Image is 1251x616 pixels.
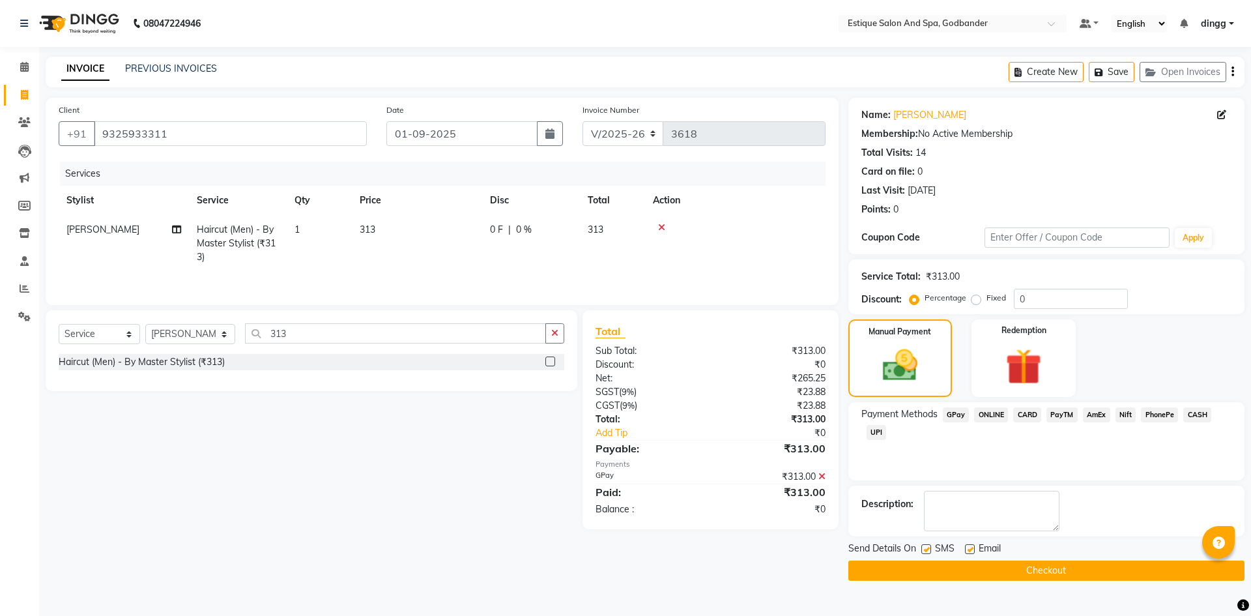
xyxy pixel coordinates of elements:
input: Enter Offer / Coupon Code [985,227,1170,248]
div: ( ) [586,385,710,399]
button: +91 [59,121,95,146]
div: GPay [586,470,710,484]
span: 313 [588,224,603,235]
div: ₹23.88 [710,399,835,413]
th: Stylist [59,186,189,215]
th: Service [189,186,287,215]
div: Card on file: [861,165,915,179]
span: PhonePe [1141,407,1178,422]
div: ₹0 [731,426,835,440]
div: ₹313.00 [710,484,835,500]
th: Action [645,186,826,215]
div: Discount: [586,358,710,372]
span: CARD [1013,407,1041,422]
div: [DATE] [908,184,936,198]
div: Service Total: [861,270,921,284]
div: ₹313.00 [710,344,835,358]
div: Last Visit: [861,184,905,198]
span: UPI [867,425,887,440]
label: Fixed [986,292,1006,304]
span: PayTM [1046,407,1078,422]
div: Haircut (Men) - By Master Stylist (₹313) [59,355,225,369]
span: CGST [596,400,620,411]
span: | [508,223,511,237]
span: Email [979,542,1001,558]
div: Payments [596,459,826,470]
span: dingg [1201,17,1226,31]
div: Sub Total: [586,344,710,358]
span: 0 F [490,223,503,237]
span: Payment Methods [861,407,938,421]
div: ₹265.25 [710,372,835,385]
label: Invoice Number [582,104,639,116]
img: _cash.svg [872,345,928,385]
button: Save [1089,62,1134,82]
label: Manual Payment [869,326,931,338]
a: Add Tip [586,426,731,440]
span: 313 [360,224,375,235]
div: Coupon Code [861,231,985,244]
span: Haircut (Men) - By Master Stylist (₹313) [197,224,276,263]
span: SGST [596,386,619,398]
div: Discount: [861,293,902,306]
div: ₹0 [710,503,835,516]
button: Open Invoices [1140,62,1226,82]
span: 9% [622,387,634,397]
div: 0 [893,203,899,216]
span: 0 % [516,223,532,237]
th: Disc [482,186,580,215]
span: Nift [1115,407,1136,422]
div: Net: [586,372,710,385]
b: 08047224946 [143,5,201,42]
div: ₹313.00 [926,270,960,284]
span: Total [596,325,625,338]
a: PREVIOUS INVOICES [125,63,217,74]
div: Description: [861,497,913,511]
iframe: chat widget [1196,564,1238,603]
span: 9% [622,400,635,411]
div: Paid: [586,484,710,500]
button: Create New [1009,62,1084,82]
input: Search by Name/Mobile/Email/Code [94,121,367,146]
button: Checkout [848,561,1244,581]
div: ₹313.00 [710,413,835,426]
div: ₹313.00 [710,441,835,456]
span: SMS [935,542,955,558]
div: Total: [586,413,710,426]
span: [PERSON_NAME] [66,224,139,235]
div: Services [60,162,835,186]
div: 0 [917,165,923,179]
label: Redemption [1001,325,1046,336]
span: 1 [295,224,300,235]
input: Search or Scan [245,323,546,344]
div: 14 [915,146,926,160]
span: GPay [943,407,970,422]
label: Client [59,104,79,116]
div: Balance : [586,503,710,516]
button: Apply [1175,228,1212,248]
span: ONLINE [974,407,1008,422]
img: logo [33,5,122,42]
div: No Active Membership [861,127,1231,141]
th: Price [352,186,482,215]
div: Points: [861,203,891,216]
label: Percentage [925,292,966,304]
span: CASH [1183,407,1211,422]
div: Payable: [586,441,710,456]
div: Total Visits: [861,146,913,160]
th: Qty [287,186,352,215]
th: Total [580,186,645,215]
div: Membership: [861,127,918,141]
a: [PERSON_NAME] [893,108,966,122]
label: Date [386,104,404,116]
div: ₹0 [710,358,835,372]
span: Send Details On [848,542,916,558]
img: _gift.svg [994,344,1053,389]
div: ( ) [586,399,710,413]
div: Name: [861,108,891,122]
span: AmEx [1083,407,1110,422]
a: INVOICE [61,57,109,81]
div: ₹313.00 [710,470,835,484]
div: ₹23.88 [710,385,835,399]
